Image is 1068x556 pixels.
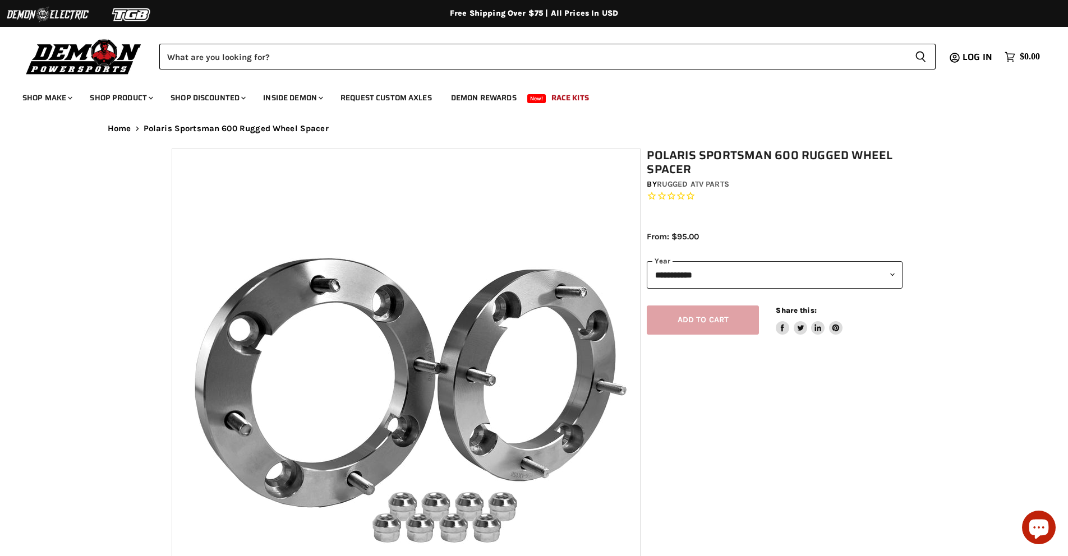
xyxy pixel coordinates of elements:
[1020,52,1040,62] span: $0.00
[159,44,906,69] input: Search
[957,52,999,62] a: Log in
[6,4,90,25] img: Demon Electric Logo 2
[90,4,174,25] img: TGB Logo 2
[22,36,145,76] img: Demon Powersports
[647,178,903,191] div: by
[144,124,329,133] span: Polaris Sportsman 600 Rugged Wheel Spacer
[14,82,1037,109] ul: Main menu
[81,86,160,109] a: Shop Product
[647,149,903,177] h1: Polaris Sportsman 600 Rugged Wheel Spacer
[85,8,983,18] div: Free Shipping Over $75 | All Prices In USD
[776,306,816,314] span: Share this:
[647,191,903,202] span: Rated 0.0 out of 5 stars 0 reviews
[647,231,699,242] span: From: $95.00
[1019,511,1059,547] inbox-online-store-chat: Shopify online store chat
[159,44,936,69] form: Product
[776,305,843,335] aside: Share this:
[85,124,983,133] nav: Breadcrumbs
[647,261,903,289] select: year
[963,50,992,64] span: Log in
[108,124,131,133] a: Home
[332,86,440,109] a: Request Custom Axles
[906,44,936,69] button: Search
[999,49,1046,65] a: $0.00
[14,86,79,109] a: Shop Make
[527,94,546,103] span: New!
[543,86,597,109] a: Race Kits
[255,86,330,109] a: Inside Demon
[443,86,525,109] a: Demon Rewards
[657,179,729,189] a: Rugged ATV Parts
[162,86,252,109] a: Shop Discounted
